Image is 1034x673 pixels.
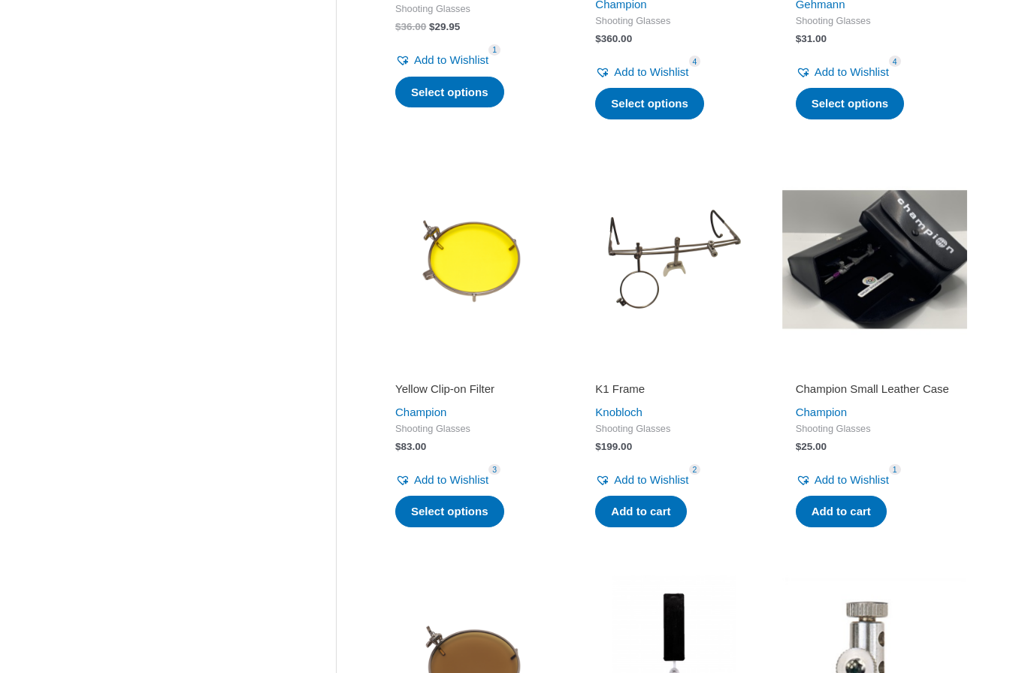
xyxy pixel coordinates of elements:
[429,21,435,32] span: $
[689,464,701,475] span: 2
[395,406,446,418] a: Champion
[796,33,802,44] span: $
[395,361,553,379] iframe: Customer reviews powered by Trustpilot
[796,423,954,436] span: Shooting Glasses
[395,77,504,108] a: Select options for “Clip-on Centering Device”
[395,382,553,402] a: Yellow Clip-on Filter
[796,88,905,119] a: Select options for “Gehmann ISSF Clip-on eyeshield”
[395,21,426,32] bdi: 36.00
[796,382,954,402] a: Champion Small Leather Case
[815,65,889,78] span: Add to Wishlist
[488,464,500,475] span: 3
[595,469,688,490] a: Add to Wishlist
[382,167,567,352] img: Yellow Clip-on Filter
[595,88,704,119] a: Select options for “Olympic Champion - FRAME ONLY”
[395,441,426,452] bdi: 83.00
[595,62,688,83] a: Add to Wishlist
[395,50,488,71] a: Add to Wishlist
[796,382,954,397] h2: Champion Small Leather Case
[395,423,553,436] span: Shooting Glasses
[796,441,827,452] bdi: 25.00
[782,167,967,352] img: Champion Small Leather Case
[796,496,887,527] a: Add to cart: “Champion Small Leather Case”
[796,406,847,418] a: Champion
[582,167,766,352] img: K1 Frame
[595,361,753,379] iframe: Customer reviews powered by Trustpilot
[595,382,753,402] a: K1 Frame
[796,62,889,83] a: Add to Wishlist
[614,473,688,486] span: Add to Wishlist
[595,441,632,452] bdi: 199.00
[595,406,642,418] a: Knobloch
[614,65,688,78] span: Add to Wishlist
[796,33,827,44] bdi: 31.00
[689,56,701,67] span: 4
[796,469,889,490] a: Add to Wishlist
[889,464,901,475] span: 1
[395,21,401,32] span: $
[595,33,632,44] bdi: 360.00
[815,473,889,486] span: Add to Wishlist
[595,496,686,527] a: Add to cart: “K1 Frame”
[595,15,753,28] span: Shooting Glasses
[395,469,488,490] a: Add to Wishlist
[395,3,553,16] span: Shooting Glasses
[595,441,601,452] span: $
[414,473,488,486] span: Add to Wishlist
[414,53,488,66] span: Add to Wishlist
[595,33,601,44] span: $
[395,496,504,527] a: Select options for “Yellow Clip-on Filter”
[429,21,460,32] bdi: 29.95
[488,44,500,56] span: 1
[595,423,753,436] span: Shooting Glasses
[889,56,901,67] span: 4
[796,361,954,379] iframe: Customer reviews powered by Trustpilot
[395,382,553,397] h2: Yellow Clip-on Filter
[796,441,802,452] span: $
[796,15,954,28] span: Shooting Glasses
[395,441,401,452] span: $
[595,382,753,397] h2: K1 Frame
